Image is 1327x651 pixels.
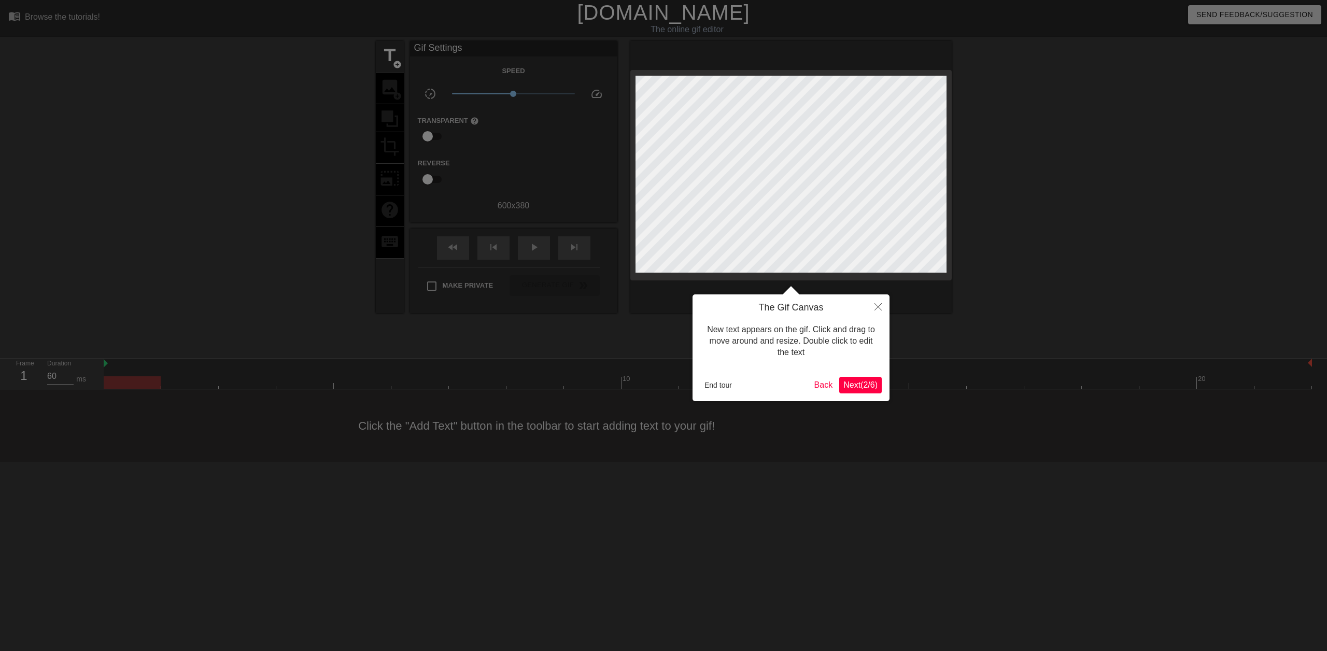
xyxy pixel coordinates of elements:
button: Close [867,294,890,318]
button: End tour [700,377,736,393]
button: Next [839,377,882,393]
div: New text appears on the gif. Click and drag to move around and resize. Double click to edit the text [700,314,882,369]
button: Back [810,377,837,393]
h4: The Gif Canvas [700,302,882,314]
span: Next ( 2 / 6 ) [843,380,878,389]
